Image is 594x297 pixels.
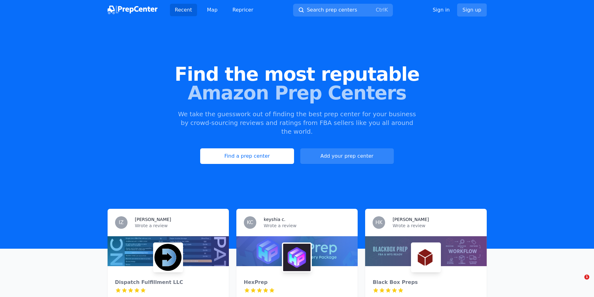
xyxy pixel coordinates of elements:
[200,148,294,164] a: Find a prep center
[135,216,171,223] h3: [PERSON_NAME]
[244,279,350,286] div: HexPrep
[412,244,440,271] img: Black Box Preps
[433,6,450,14] a: Sign in
[264,223,350,229] p: Wrote a review
[584,275,589,280] span: 1
[247,220,253,225] span: KC
[170,4,197,16] a: Recent
[10,84,584,102] span: Amazon Prep Centers
[202,4,223,16] a: Map
[108,6,157,14] img: PrepCenter
[375,220,383,225] span: HK
[457,3,486,17] a: Sign up
[300,148,394,164] a: Add your prep center
[307,6,357,14] span: Search prep centers
[228,4,258,16] a: Repricer
[115,279,221,286] div: Dispatch Fulfillment LLC
[293,4,393,17] button: Search prep centersCtrlK
[119,220,124,225] span: IZ
[10,65,584,84] span: Find the most reputable
[373,279,479,286] div: Black Box Preps
[376,7,384,13] kbd: Ctrl
[154,244,182,271] img: Dispatch Fulfillment LLC
[264,216,286,223] h3: keyshia c.
[393,223,479,229] p: Wrote a review
[135,223,221,229] p: Wrote a review
[572,275,587,290] iframe: Intercom live chat
[283,244,311,271] img: HexPrep
[393,216,429,223] h3: [PERSON_NAME]
[177,110,417,136] p: We take the guesswork out of finding the best prep center for your business by crowd-sourcing rev...
[384,7,388,13] kbd: K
